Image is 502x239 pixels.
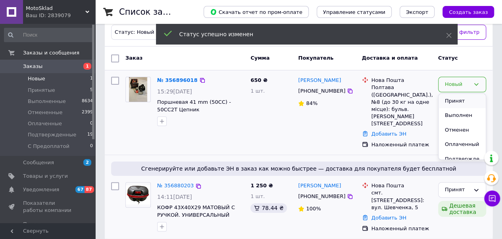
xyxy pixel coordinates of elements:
[23,63,42,70] span: Заказы
[114,165,483,173] span: Сгенерируйте или добавьте ЭН в заказ как можно быстрее — доставка для покупателя будет бесплатной
[90,87,93,94] span: 5
[28,143,69,150] span: С Предоплатой
[83,63,91,70] span: 1
[28,109,62,116] span: Отмененные
[90,75,93,82] span: 1
[317,6,392,18] button: Управление статусами
[371,225,432,232] div: Наложенный платеж
[28,98,66,105] span: Выполненные
[125,77,151,102] a: Фото товару
[371,77,432,84] div: Нова Пошта
[484,190,500,206] button: Чат с покупателем
[113,28,156,37] div: Статус: Новый
[157,88,192,95] span: 15:29[DATE]
[210,8,302,16] span: Скачать отчет по пром-оплате
[250,55,269,61] span: Сумма
[87,131,93,138] span: 19
[23,49,79,56] span: Заказы и сообщения
[250,77,267,83] span: 650 ₴
[204,6,309,18] button: Скачать отчет по пром-оплате
[298,193,345,199] span: [PHONE_NUMBER]
[83,159,91,166] span: 2
[90,120,93,127] span: 0
[28,87,55,94] span: Принятые
[82,109,93,116] span: 2399
[323,9,385,15] span: Управление статусами
[82,98,93,105] span: 8634
[250,203,287,213] div: 78.44 ₴
[438,201,486,217] div: Дешевая доставка
[157,194,192,200] span: 14:11[DATE]
[157,99,231,113] a: Поршневая 41 mm (50CC) - 50CC2T Цепник
[85,186,94,193] span: 87
[438,55,458,61] span: Статус
[439,123,486,138] li: Отменен
[371,131,406,137] a: Добавить ЭН
[445,186,470,194] div: Принят
[371,84,432,127] div: Полтава ([GEOGRAPHIC_DATA].), №8 (до 30 кг на одне місце): бульв. [PERSON_NAME][STREET_ADDRESS]
[298,88,345,94] span: [PHONE_NUMBER]
[157,183,194,188] a: № 356880203
[157,204,235,218] a: КОФР 43Х40Х29 МАТОВЫЙ С РУЧКОЙ. УНИВЕРСАЛЬНЫЙ
[371,182,432,189] div: Нова Пошта
[439,94,486,109] li: Принят
[306,100,317,106] span: 84%
[125,182,151,208] a: Фото товару
[250,88,265,94] span: 1 шт.
[179,30,426,38] div: Статус успешно изменен
[298,182,341,190] a: [PERSON_NAME]
[449,9,488,15] span: Создать заказ
[4,28,94,42] input: Поиск
[28,75,45,82] span: Новые
[445,80,470,89] div: Новый
[26,12,95,19] div: Ваш ID: 2839079
[129,77,148,102] img: Фото товару
[23,173,68,180] span: Товары и услуги
[23,186,59,193] span: Уведомления
[442,6,494,18] button: Создать заказ
[439,137,486,152] li: Оплаченный
[23,200,73,214] span: Показатели работы компании
[250,183,273,188] span: 1 250 ₴
[371,141,432,148] div: Наложенный платеж
[298,77,341,84] a: [PERSON_NAME]
[23,221,73,235] span: Панель управления
[371,189,432,211] div: смт. [STREET_ADDRESS]: вул. Шевченка, 5
[119,7,187,17] h1: Список заказов
[126,185,150,204] img: Фото товару
[26,5,85,12] span: MotoSklad
[298,55,333,61] span: Покупатель
[371,215,406,221] a: Добавить ЭН
[406,9,428,15] span: Экспорт
[23,159,54,166] span: Сообщения
[28,131,76,138] span: Подтвержденные
[90,143,93,150] span: 0
[75,186,85,193] span: 67
[306,206,321,212] span: 100%
[439,108,486,123] li: Выполнен
[362,55,418,61] span: Доставка и оплата
[400,6,435,18] button: Экспорт
[439,152,486,175] li: Подтвержденные
[435,9,494,15] a: Создать заказ
[250,193,265,199] span: 1 шт.
[28,120,62,127] span: Оплаченные
[125,55,142,61] span: Заказ
[157,77,198,83] a: № 356896018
